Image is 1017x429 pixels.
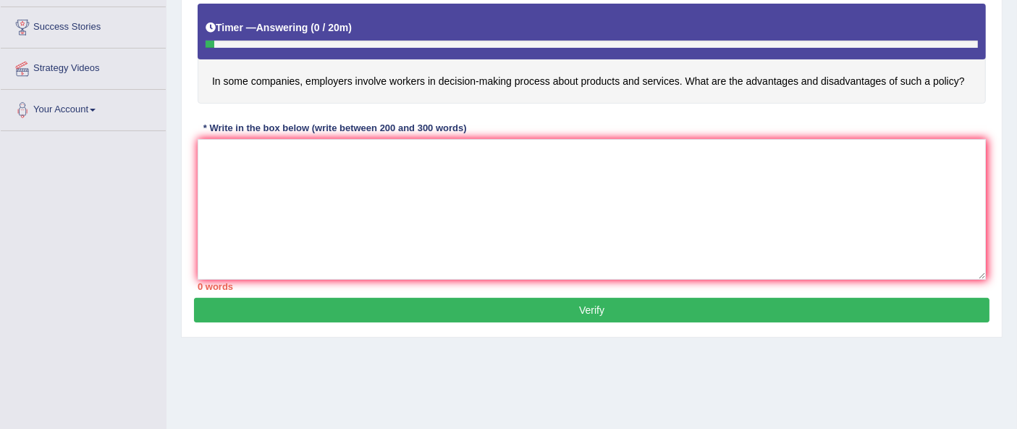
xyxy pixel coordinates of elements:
button: Verify [194,298,989,322]
b: 0 / 20m [314,22,348,33]
a: Strategy Videos [1,49,166,85]
b: Answering [256,22,308,33]
a: Your Account [1,90,166,126]
b: ( [311,22,314,33]
b: ) [348,22,352,33]
a: Success Stories [1,7,166,43]
h5: Timer — [206,22,352,33]
div: 0 words [198,280,986,293]
div: * Write in the box below (write between 200 and 300 words) [198,122,472,136]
